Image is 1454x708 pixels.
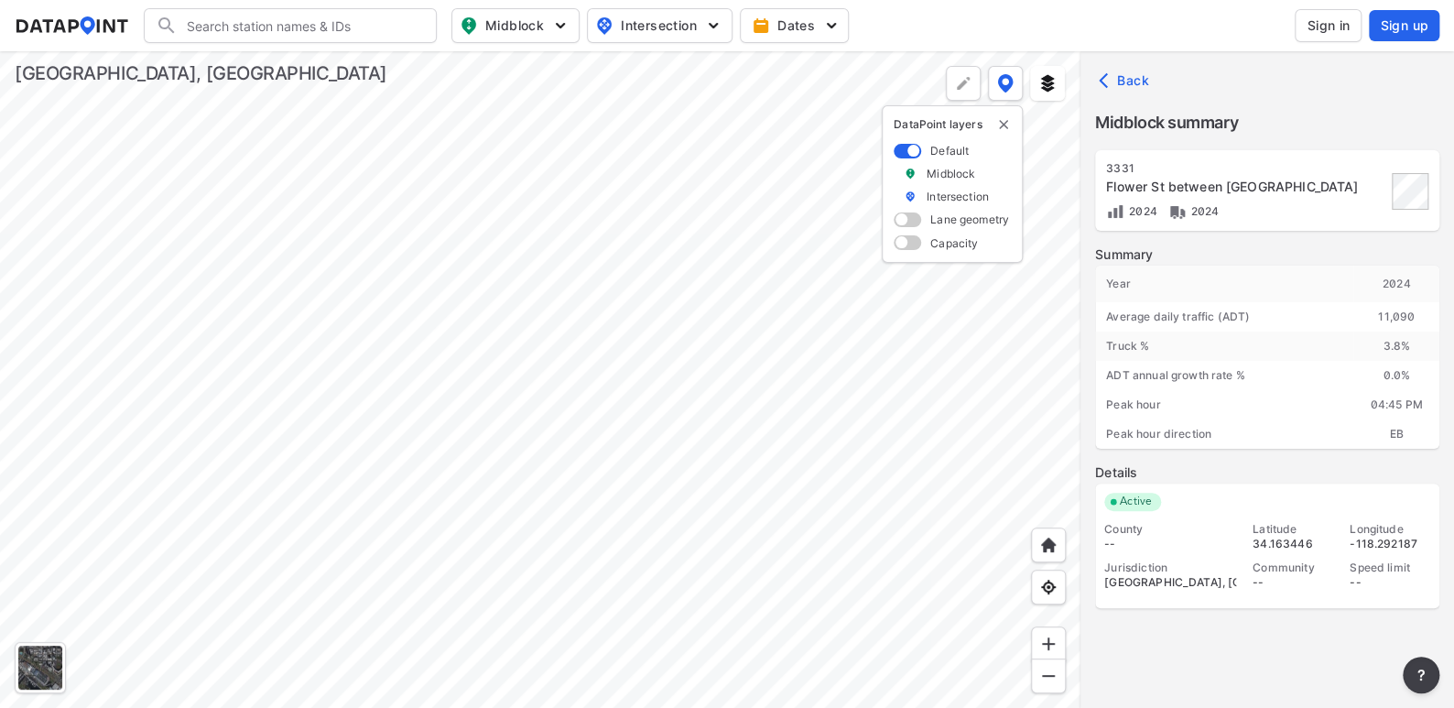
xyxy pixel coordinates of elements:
[740,8,849,43] button: Dates
[1106,161,1386,176] div: 3331
[1365,10,1439,41] a: Sign up
[1031,659,1066,693] div: Zoom out
[1291,9,1365,42] a: Sign in
[1039,667,1058,685] img: MAAAAAElFTkSuQmCC
[1104,575,1236,590] div: [GEOGRAPHIC_DATA], [GEOGRAPHIC_DATA]
[460,15,568,37] span: Midblock
[704,16,722,35] img: 5YPKRKmlfpI5mqlR8AD95paCi+0kK1fRFDJSaMmawlwaeJcJwk9O2fotCW5ve9gAAAAASUVORK5CYII=
[930,235,978,251] label: Capacity
[1095,463,1439,482] label: Details
[1253,522,1333,537] div: Latitude
[1095,302,1353,332] div: Average daily traffic (ADT)
[1095,419,1353,449] div: Peak hour direction
[15,60,387,86] div: [GEOGRAPHIC_DATA], [GEOGRAPHIC_DATA]
[1095,390,1353,419] div: Peak hour
[1104,537,1236,551] div: --
[1030,66,1065,101] button: External layers
[593,15,615,37] img: map_pin_int.54838e6b.svg
[1403,657,1439,693] button: more
[1104,561,1236,575] div: Jurisdiction
[15,16,129,35] img: dataPointLogo.9353c09d.svg
[1039,536,1058,554] img: +XpAUvaXAN7GudzAAAAAElFTkSuQmCC
[1253,537,1333,551] div: 34.163446
[996,117,1011,132] img: close-external-leyer.3061a1c7.svg
[1095,332,1353,361] div: Truck %
[1039,578,1058,596] img: zeq5HYn9AnE9l6UmnFLPAAAAAElFTkSuQmCC
[996,117,1011,132] button: delete
[595,15,721,37] span: Intersection
[1102,71,1149,90] span: Back
[1112,493,1161,511] span: Active
[1104,522,1236,537] div: County
[1350,522,1430,537] div: Longitude
[1031,570,1066,605] div: View my location
[755,16,837,35] span: Dates
[451,8,580,43] button: Midblock
[1253,561,1333,575] div: Community
[1369,10,1439,41] button: Sign up
[1414,664,1428,686] span: ?
[1353,361,1439,390] div: 0.0 %
[1095,266,1353,302] div: Year
[1350,575,1430,590] div: --
[1095,66,1156,95] button: Back
[1124,204,1157,218] span: 2024
[930,212,1009,227] label: Lane geometry
[946,66,981,101] div: Polygon tool
[1353,266,1439,302] div: 2024
[904,166,917,181] img: marker_Midblock.5ba75e30.svg
[927,166,975,181] label: Midblock
[1095,110,1439,136] label: Midblock summary
[1106,202,1124,221] img: Volume count
[1106,178,1386,196] div: Flower St between Western Ave and Sonora Ave
[1353,332,1439,361] div: 3.8 %
[15,642,66,693] div: Toggle basemap
[997,74,1014,93] img: data-point-layers.37681fc9.svg
[587,8,732,43] button: Intersection
[752,16,770,35] img: calendar-gold.39a51dde.svg
[1095,245,1439,264] label: Summary
[954,74,972,93] img: +Dz8AAAAASUVORK5CYII=
[930,143,969,158] label: Default
[1350,561,1430,575] div: Speed limit
[894,117,1011,132] p: DataPoint layers
[1295,9,1362,42] button: Sign in
[1187,204,1220,218] span: 2024
[1353,390,1439,419] div: 04:45 PM
[1031,528,1066,562] div: Home
[822,16,841,35] img: 5YPKRKmlfpI5mqlR8AD95paCi+0kK1fRFDJSaMmawlwaeJcJwk9O2fotCW5ve9gAAAAASUVORK5CYII=
[904,189,917,204] img: marker_Intersection.6861001b.svg
[988,66,1023,101] button: DataPoint layers
[1095,361,1353,390] div: ADT annual growth rate %
[1253,575,1333,590] div: --
[1353,419,1439,449] div: EB
[1353,302,1439,332] div: 11,090
[178,11,425,40] input: Search
[1307,16,1350,35] span: Sign in
[458,15,480,37] img: map_pin_mid.602f9df1.svg
[1380,16,1428,35] span: Sign up
[1350,537,1430,551] div: -118.292187
[1039,635,1058,653] img: ZvzfEJKXnyWIrJytrsY285QMwk63cM6Drc+sIAAAAASUVORK5CYII=
[1038,74,1057,93] img: layers.ee07997e.svg
[1168,202,1187,221] img: Vehicle class
[927,189,989,204] label: Intersection
[1031,626,1066,661] div: Zoom in
[551,16,570,35] img: 5YPKRKmlfpI5mqlR8AD95paCi+0kK1fRFDJSaMmawlwaeJcJwk9O2fotCW5ve9gAAAAASUVORK5CYII=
